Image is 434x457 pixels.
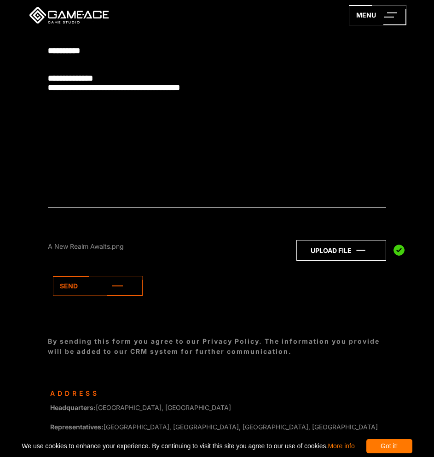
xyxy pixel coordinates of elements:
strong: Headquarters: [50,404,96,411]
a: menu [349,5,406,25]
div: A New Realm Awaits.png [48,241,177,251]
a: More info [328,442,354,450]
span: [GEOGRAPHIC_DATA], [GEOGRAPHIC_DATA], [GEOGRAPHIC_DATA], [GEOGRAPHIC_DATA] [50,423,378,431]
span: We use cookies to enhance your experience. By continuing to visit this site you agree to our use ... [22,439,354,453]
a: Upload file [296,240,386,261]
div: Address [50,388,383,398]
div: By sending this form you agree to our Privacy Policy. The information you provide will be added t... [48,336,386,356]
strong: Representatives: [50,423,104,431]
div: Got it! [366,439,412,453]
span: [GEOGRAPHIC_DATA], [GEOGRAPHIC_DATA] [50,404,231,411]
a: Send [53,276,143,296]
